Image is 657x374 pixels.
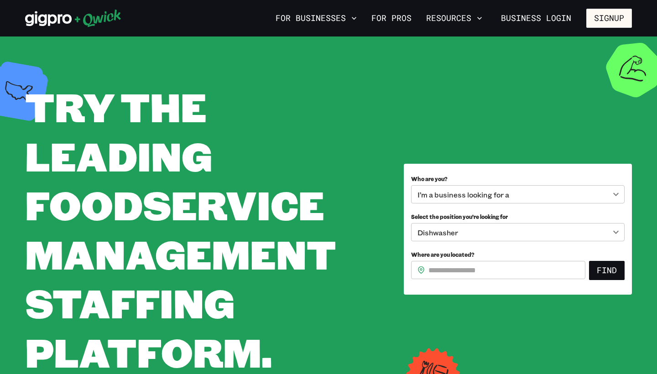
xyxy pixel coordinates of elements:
div: Dishwasher [411,223,625,241]
button: Resources [422,10,486,26]
div: I’m a business looking for a [411,185,625,203]
a: Business Login [493,9,579,28]
button: Signup [586,9,632,28]
span: Who are you? [411,175,448,182]
a: For Pros [368,10,415,26]
span: Select the position you’re looking for [411,213,508,220]
button: Find [589,261,625,280]
span: Where are you located? [411,251,474,258]
button: For Businesses [272,10,360,26]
